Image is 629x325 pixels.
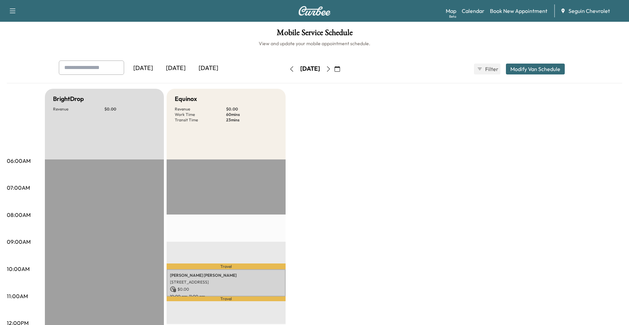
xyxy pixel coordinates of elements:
p: [PERSON_NAME] [PERSON_NAME] [170,273,282,278]
div: [DATE] [300,65,320,73]
p: 11:00AM [7,292,28,300]
p: 60 mins [226,112,277,117]
p: 08:00AM [7,211,31,219]
h6: View and update your mobile appointment schedule. [7,40,622,47]
div: [DATE] [192,61,225,76]
a: MapBeta [446,7,456,15]
div: [DATE] [159,61,192,76]
p: [STREET_ADDRESS] [170,279,282,285]
button: Modify Van Schedule [506,64,565,74]
p: Travel [167,296,286,301]
p: $ 0.00 [170,286,282,292]
p: 09:00AM [7,238,31,246]
img: Curbee Logo [298,6,331,16]
p: Travel [167,263,286,269]
p: $ 0.00 [226,106,277,112]
h1: Mobile Service Schedule [7,29,622,40]
p: Revenue [175,106,226,112]
div: Beta [449,14,456,19]
a: Book New Appointment [490,7,547,15]
span: Filter [485,65,497,73]
p: 10:00 am - 11:00 am [170,294,282,299]
h5: BrightDrop [53,94,84,104]
div: [DATE] [127,61,159,76]
p: 10:00AM [7,265,30,273]
span: Seguin Chevrolet [568,7,610,15]
p: 07:00AM [7,184,30,192]
p: $ 0.00 [104,106,156,112]
p: 06:00AM [7,157,31,165]
a: Calendar [462,7,485,15]
h5: Equinox [175,94,197,104]
p: Transit Time [175,117,226,123]
p: Revenue [53,106,104,112]
p: 23 mins [226,117,277,123]
p: Work Time [175,112,226,117]
button: Filter [474,64,500,74]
